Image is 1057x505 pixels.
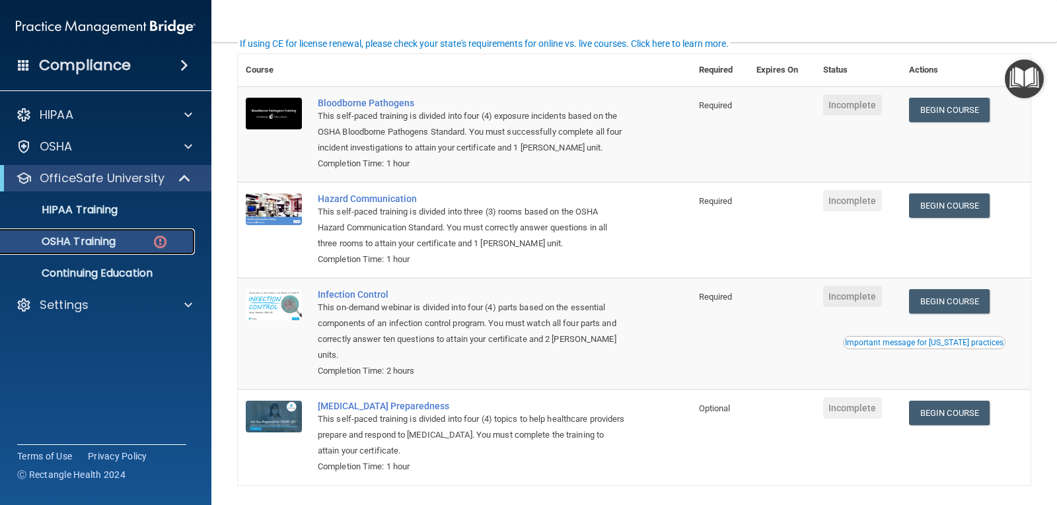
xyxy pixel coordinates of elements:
a: [MEDICAL_DATA] Preparedness [318,401,625,411]
th: Status [815,54,901,86]
div: This on-demand webinar is divided into four (4) parts based on the essential components of an inf... [318,300,625,363]
th: Course [238,54,310,86]
button: If using CE for license renewal, please check your state's requirements for online vs. live cours... [238,37,731,50]
p: OSHA Training [9,235,116,248]
div: Completion Time: 2 hours [318,363,625,379]
p: Continuing Education [9,267,189,280]
a: HIPAA [16,107,192,123]
span: Incomplete [823,286,882,307]
p: HIPAA [40,107,73,123]
div: Important message for [US_STATE] practices [845,339,1003,347]
span: Incomplete [823,94,882,116]
span: Required [699,292,733,302]
th: Actions [901,54,1031,86]
a: OSHA [16,139,192,154]
a: Bloodborne Pathogens [318,98,625,108]
button: Open Resource Center [1005,59,1044,98]
span: Incomplete [823,397,882,419]
a: Begin Course [909,193,990,218]
div: This self-paced training is divided into four (4) topics to help healthcare providers prepare and... [318,411,625,459]
iframe: Drift Widget Chat Controller [828,411,1041,464]
span: Ⓒ Rectangle Health 2024 [17,468,126,481]
div: This self-paced training is divided into three (3) rooms based on the OSHA Hazard Communication S... [318,204,625,252]
div: This self-paced training is divided into four (4) exposure incidents based on the OSHA Bloodborne... [318,108,625,156]
p: OfficeSafe University [40,170,164,186]
span: Required [699,100,733,110]
a: Begin Course [909,98,990,122]
th: Expires On [748,54,815,86]
a: Settings [16,297,192,313]
a: Privacy Policy [88,450,147,463]
span: Required [699,196,733,206]
img: danger-circle.6113f641.png [152,234,168,250]
p: HIPAA Training [9,203,118,217]
div: Completion Time: 1 hour [318,459,625,475]
a: Hazard Communication [318,193,625,204]
div: Completion Time: 1 hour [318,252,625,267]
a: OfficeSafe University [16,170,192,186]
button: Read this if you are a dental practitioner in the state of CA [843,336,1005,349]
div: Completion Time: 1 hour [318,156,625,172]
span: Optional [699,403,731,413]
span: Incomplete [823,190,882,211]
p: OSHA [40,139,73,154]
a: Begin Course [909,401,990,425]
h4: Compliance [39,56,131,75]
p: Settings [40,297,89,313]
th: Required [691,54,748,86]
a: Terms of Use [17,450,72,463]
div: If using CE for license renewal, please check your state's requirements for online vs. live cours... [240,39,729,48]
a: Infection Control [318,289,625,300]
a: Begin Course [909,289,990,314]
img: PMB logo [16,14,196,40]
